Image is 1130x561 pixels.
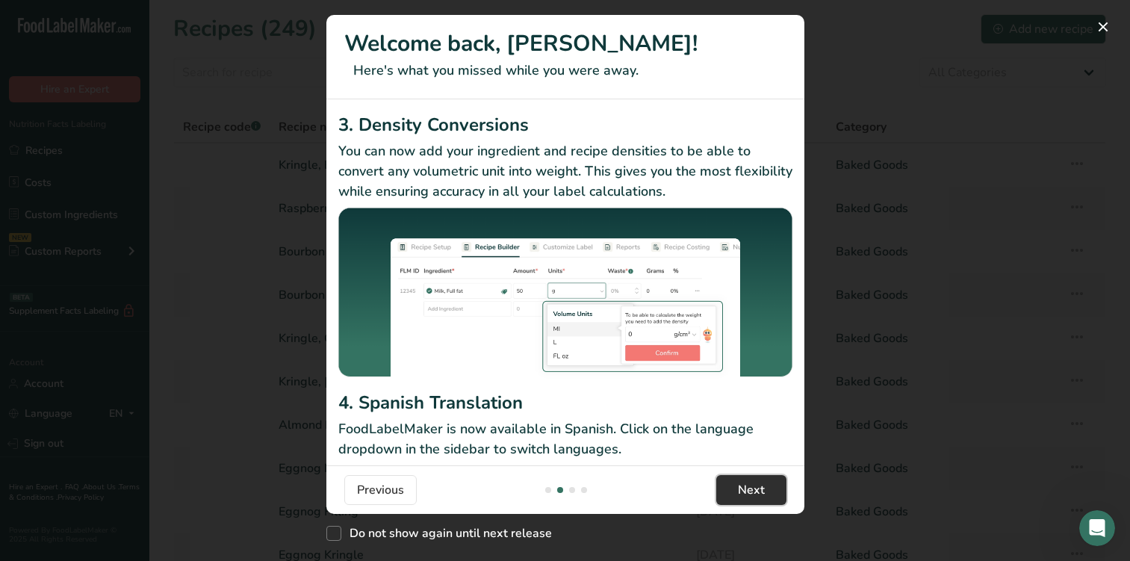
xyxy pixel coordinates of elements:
button: Next [716,475,786,505]
img: Density Conversions [338,208,792,384]
h2: 3. Density Conversions [338,111,792,138]
h2: 4. Spanish Translation [338,389,792,416]
span: Next [738,481,765,499]
p: Here's what you missed while you were away. [344,61,786,81]
button: Previous [344,475,417,505]
h1: Welcome back, [PERSON_NAME]! [344,27,786,61]
span: Previous [357,481,404,499]
p: FoodLabelMaker is now available in Spanish. Click on the language dropdown in the sidebar to swit... [338,419,792,459]
p: You can now add your ingredient and recipe densities to be able to convert any volumetric unit in... [338,141,792,202]
iframe: Intercom live chat [1079,510,1115,546]
span: Do not show again until next release [341,526,552,541]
